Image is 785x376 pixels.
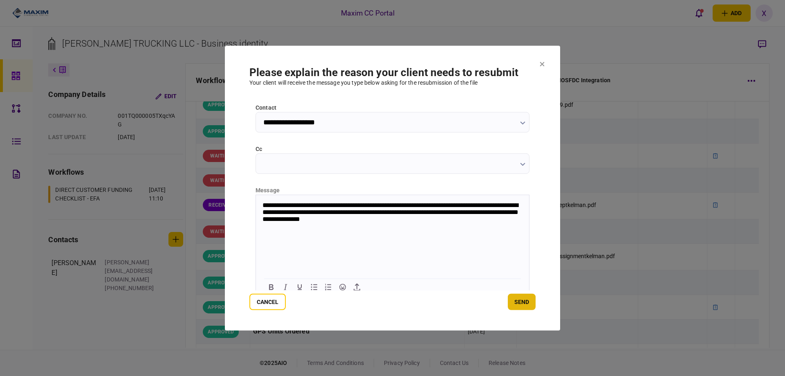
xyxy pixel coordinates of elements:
button: Underline [293,281,307,293]
button: Cancel [249,294,286,310]
button: Numbered list [321,281,335,293]
label: cc [256,144,529,153]
button: Emojis [336,281,350,293]
h1: Please explain the reason your client needs to resubmit [249,66,536,78]
div: Your client will receive the message you type below asking for the resubmission of the file [249,78,536,87]
button: Bullet list [307,281,321,293]
div: message [256,186,529,194]
button: send [508,294,536,310]
input: cc [256,153,529,173]
iframe: Rich Text Area [256,195,529,277]
button: Bold [264,281,278,293]
label: contact [256,103,529,112]
input: contact [256,112,529,132]
button: Italic [278,281,292,293]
